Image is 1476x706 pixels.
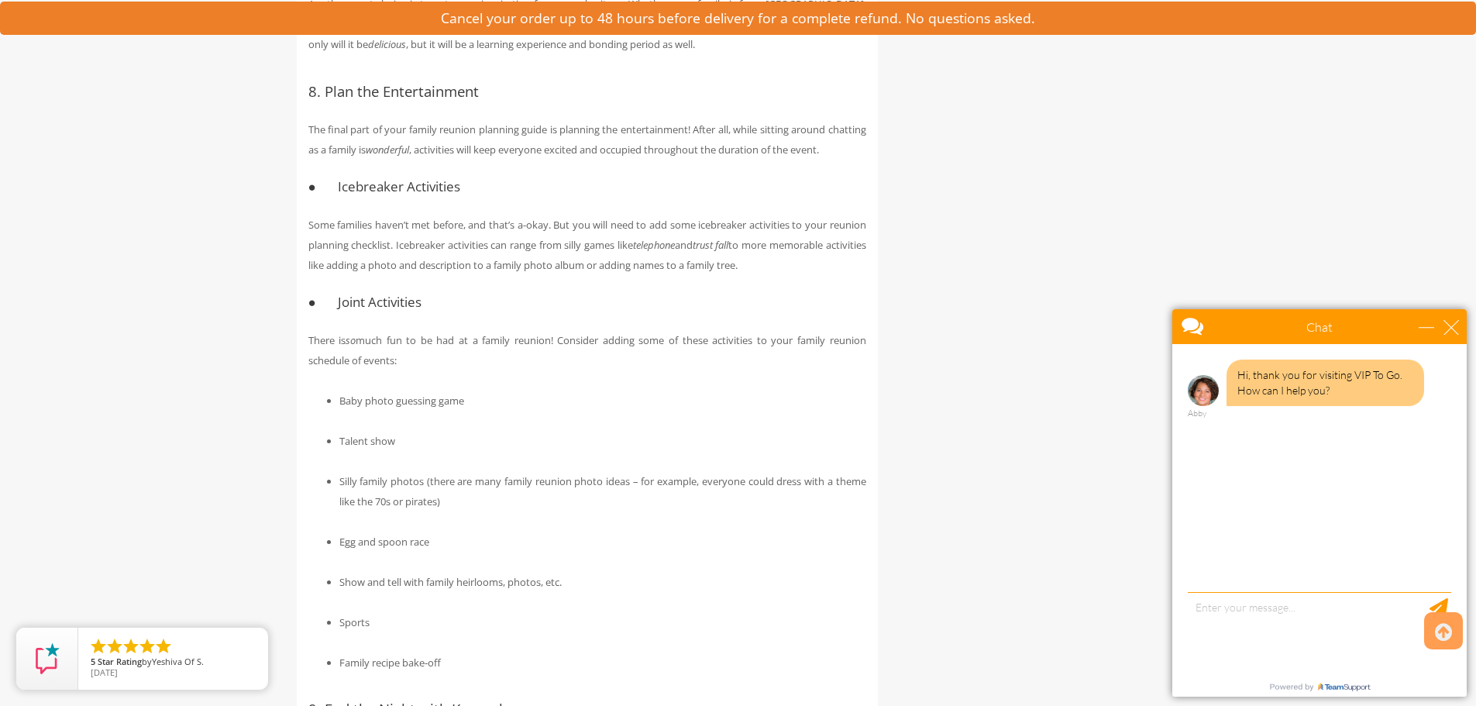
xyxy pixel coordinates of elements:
[633,238,675,252] em: telephone
[339,612,866,632] li: Sports
[89,637,108,656] li: 
[346,333,356,347] em: so
[98,656,142,667] span: Star Rating
[308,295,866,310] h4: ● Joint Activities
[339,471,866,511] li: Silly family photos (there are many family reunion photo ideas – for example, everyone could dres...
[339,391,866,411] li: Baby photo guessing game
[368,37,406,51] em: delicious
[91,657,256,668] span: by
[122,637,140,656] li: 
[138,637,157,656] li: 
[339,431,866,451] li: Talent show
[308,330,866,370] p: There is much fun to be had at a family reunion! Consider adding some of these activities to your...
[154,637,173,656] li: 
[308,119,866,160] p: The final part of your family reunion planning guide is planning the entertainment! After all, wh...
[105,637,124,656] li: 
[91,666,118,678] span: [DATE]
[152,656,204,667] span: Yeshiva Of S.
[308,180,866,195] h4: ● Icebreaker Activities
[308,84,866,100] h3: 8. Plan the Entertainment
[339,532,866,552] li: Egg and spoon race
[308,215,866,275] p: Some families haven’t met before, and that’s a-okay. But you will need to add some icebreaker act...
[339,653,866,673] li: Family recipe bake-off
[91,656,95,667] span: 5
[366,143,409,157] em: wonderful
[339,572,866,592] li: Show and tell with family heirlooms, photos, etc.
[32,643,63,674] img: Review Rating
[693,238,729,252] em: trust fall
[1163,300,1476,706] iframe: Live Chat Box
